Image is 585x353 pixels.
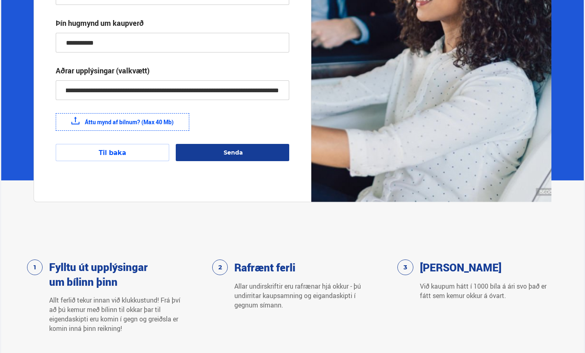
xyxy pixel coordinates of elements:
p: Allar undirskriftir eru rafrænar hjá okkur - þú undirritar kaupsamning og eigandaskipti í gegnum ... [234,282,368,310]
h3: [PERSON_NAME] [420,260,501,275]
p: Allt ferlið tekur innan við klukkustund! Frá því að þú kemur með bílinn til okkar þar til eigenda... [49,296,183,333]
h3: Rafrænt ferli [234,260,295,275]
h3: Fylltu út upplýsingar um bílinn þinn [49,260,152,289]
div: Þín hugmynd um kaupverð [56,18,144,28]
label: Áttu mynd af bílnum? (Max 40 Mb) [56,113,189,131]
div: Aðrar upplýsingar (valkvætt) [56,66,150,75]
span: Senda [224,149,243,156]
button: Til baka [56,144,169,161]
button: Senda [176,144,289,161]
p: Við kaupum hátt í 1000 bíla á ári svo það er fátt sem kemur okkur á óvart. [420,282,553,301]
button: Opna LiveChat spjallviðmót [7,3,31,28]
